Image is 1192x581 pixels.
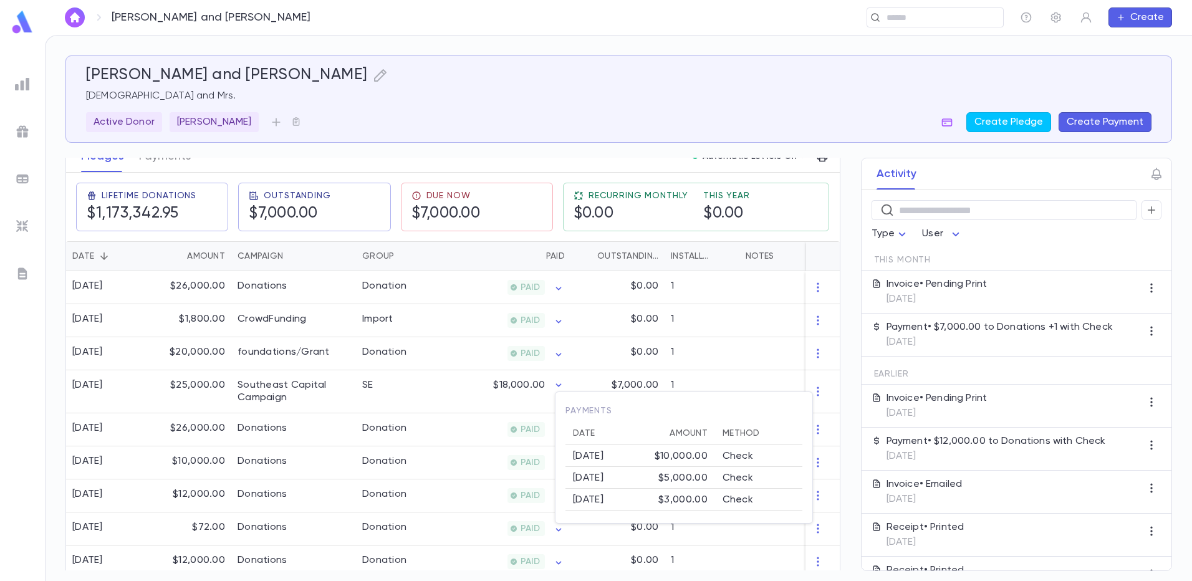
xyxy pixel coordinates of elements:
div: $3,000.00 [658,494,708,506]
div: $10,000.00 [655,450,708,463]
span: Payments [565,406,612,415]
div: [DATE] [573,494,658,506]
p: Check [723,472,753,484]
div: [DATE] [573,472,658,484]
th: Method [715,422,802,445]
p: Check [723,494,753,506]
p: Check [723,450,753,463]
div: Amount [670,428,708,438]
div: Date [573,428,670,438]
div: $5,000.00 [658,472,708,484]
div: [DATE] [573,450,655,463]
